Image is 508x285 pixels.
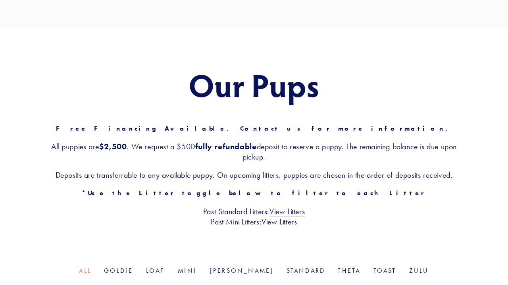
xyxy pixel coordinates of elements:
[262,217,297,227] a: View Litters
[40,141,468,162] h3: All puppies are . We request a $500 deposit to reserve a puppy. The remaining balance is due upon...
[40,206,468,227] h3: Past Standard Litters: Past Mini Litters:
[146,267,165,274] a: Loaf
[40,67,468,102] h1: Our Pups
[56,125,452,132] strong: Free Financing Available. Contact us for more information.
[79,267,91,274] a: All
[409,267,429,274] a: Zulu
[40,170,468,180] h3: Deposits are transferrable to any available puppy. On upcoming litters, puppies are chosen in the...
[269,207,305,217] a: View Litters
[82,189,426,197] strong: *Use the Litter toggle below to filter to each Litter
[99,142,127,151] strong: $2,500
[178,267,197,274] a: Mini
[287,267,325,274] a: Standard
[338,267,360,274] a: Theta
[104,267,133,274] a: Goldie
[373,267,396,274] a: Toast
[195,142,257,151] strong: fully refundable
[210,267,274,274] a: [PERSON_NAME]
